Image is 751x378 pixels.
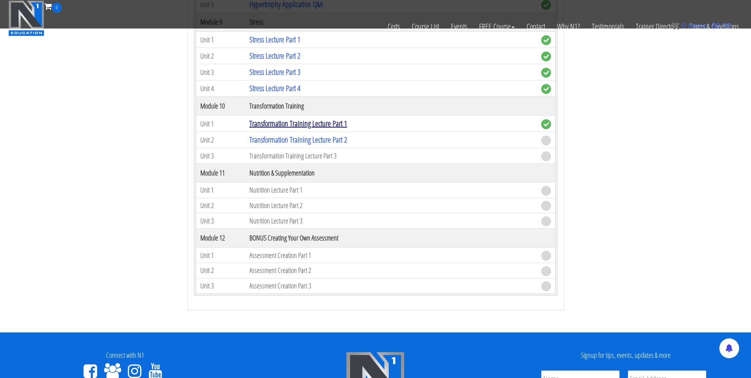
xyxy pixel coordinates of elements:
[245,248,537,263] td: Assessment Creation Part 1
[245,229,537,248] th: BONUS Creating Your Own Assessment
[473,13,521,40] a: FREE Course
[541,68,551,78] span: complete
[586,13,630,40] a: Testimonials
[245,97,537,116] th: Transformation Training
[671,22,679,30] img: icon11.png
[711,21,731,30] bdi: 0.00
[196,198,245,213] td: Unit 2
[630,13,684,40] a: Trainer Directory
[196,164,245,183] th: Module 11
[245,263,537,278] td: Assessment Creation Part 2
[541,84,551,94] span: complete
[671,21,731,30] a: 0 items: $0.00
[196,278,245,294] td: Unit 3
[245,278,537,294] td: Assessment Creation Part 3
[196,48,245,64] td: Unit 2
[196,183,245,198] td: Unit 1
[6,351,244,359] h4: Connect with N1
[249,67,300,77] a: Stress Lecture Part 3
[52,3,62,13] span: 0
[249,50,300,61] a: Stress Lecture Part 2
[196,148,245,164] td: Unit 3
[196,229,245,248] th: Module 12
[541,52,551,61] span: complete
[196,132,245,148] td: Unit 2
[196,64,245,80] td: Unit 3
[551,13,586,40] a: Why N1?
[249,83,300,94] a: Stress Lecture Part 4
[8,0,44,36] img: n1-education
[245,213,537,229] td: Nutrition Lecture Part 3
[245,198,537,213] td: Nutrition Lecture Part 2
[711,21,716,30] span: $
[445,13,473,40] a: Events
[245,164,537,183] th: Nutrition & Supplementation
[249,118,347,129] a: Transformation Training Lecture Part 1
[196,248,245,263] td: Unit 1
[507,351,745,359] h4: Signup for tips, events, updates & more
[196,263,245,278] td: Unit 2
[688,21,709,30] span: items:
[196,213,245,229] td: Unit 3
[245,183,537,198] td: Nutrition Lecture Part 1
[541,119,551,129] span: complete
[382,13,406,40] a: Certs
[196,80,245,97] td: Unit 4
[684,13,745,40] a: Terms & Conditions
[406,13,445,40] a: Course List
[196,97,245,116] th: Module 10
[245,148,537,164] td: Transformation Training Lecture Part 3
[681,21,686,30] span: 0
[196,116,245,132] td: Unit 1
[521,13,551,40] a: Contact
[249,134,347,145] a: Transformation Training Lecture Part 2
[44,1,62,11] a: 0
